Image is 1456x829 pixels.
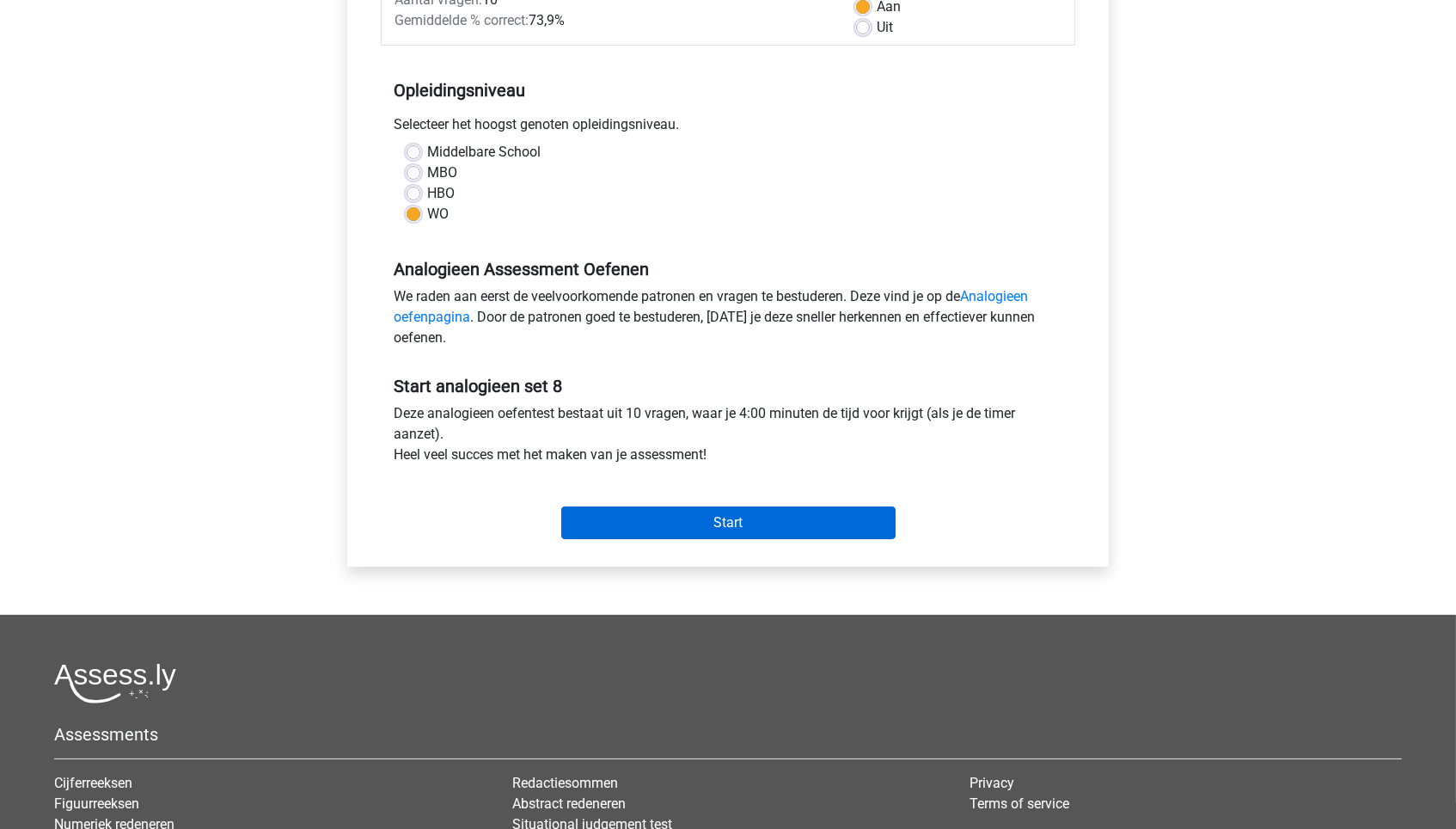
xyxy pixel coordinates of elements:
label: MBO [427,163,457,183]
label: Middelbare School [427,142,541,163]
a: Cijferreeksen [54,775,132,791]
label: WO [427,204,449,224]
input: Start [561,507,896,539]
a: Abstract redeneren [512,795,626,812]
img: Assessly logo [54,663,176,703]
div: 73,9% [382,10,843,31]
h5: Start analogieen set 8 [394,376,1062,396]
a: Redactiesommen [512,775,618,791]
h5: Opleidingsniveau [394,73,1062,107]
span: Gemiddelde % correct: [395,12,529,28]
div: Selecteer het hoogst genoten opleidingsniveau. [381,114,1075,142]
h5: Assessments [54,724,1402,745]
label: Uit [877,17,893,38]
div: Deze analogieen oefentest bestaat uit 10 vragen, waar je 4:00 minuten de tijd voor krijgt (als je... [381,403,1075,472]
div: We raden aan eerst de veelvoorkomende patronen en vragen te bestuderen. Deze vind je op de . Door... [381,286,1075,355]
label: HBO [427,183,455,204]
a: Figuurreeksen [54,795,139,812]
a: Terms of service [970,795,1069,812]
a: Privacy [970,775,1014,791]
h5: Analogieen Assessment Oefenen [394,259,1062,279]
